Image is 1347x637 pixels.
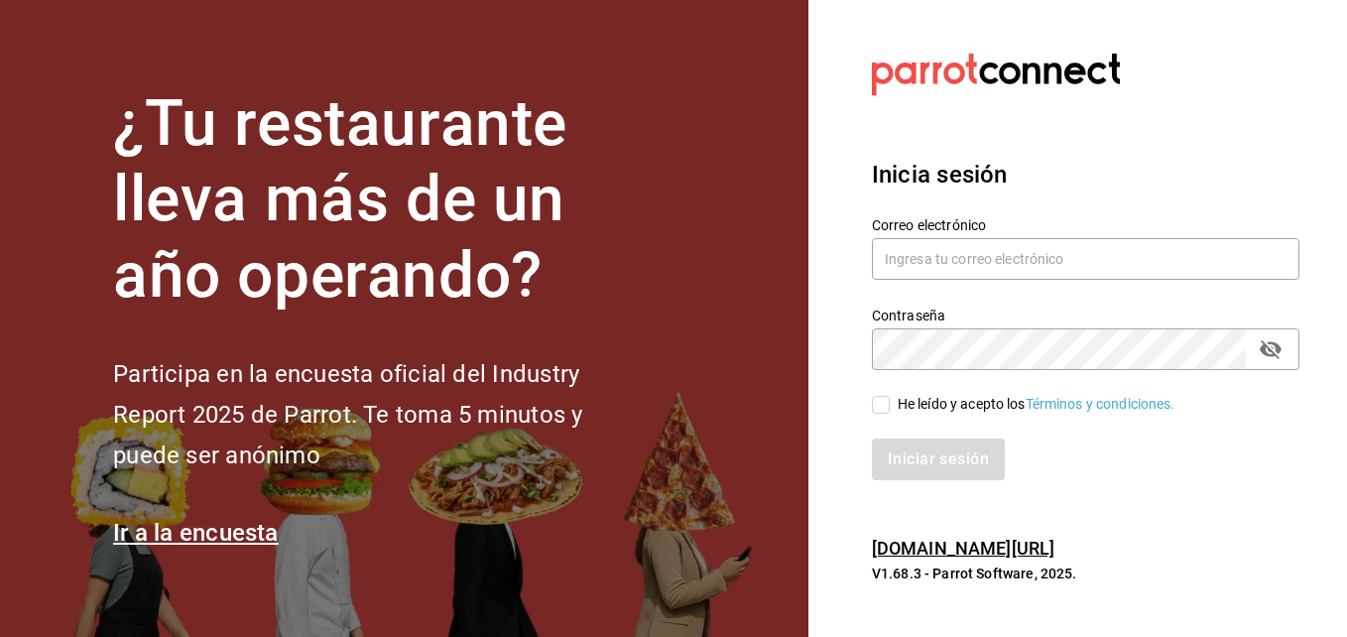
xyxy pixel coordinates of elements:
a: Ir a la encuesta [113,519,279,547]
a: [DOMAIN_NAME][URL] [872,538,1054,559]
label: Correo electrónico [872,217,1299,231]
h3: Inicia sesión [872,157,1299,192]
p: V1.68.3 - Parrot Software, 2025. [872,564,1299,583]
h1: ¿Tu restaurante lleva más de un año operando? [113,86,649,315]
button: passwordField [1254,332,1287,366]
h2: Participa en la encuesta oficial del Industry Report 2025 de Parrot. Te toma 5 minutos y puede se... [113,354,649,475]
label: Contraseña [872,308,1299,321]
div: He leído y acepto los [898,394,1175,415]
a: Términos y condiciones. [1026,396,1175,412]
input: Ingresa tu correo electrónico [872,238,1299,280]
